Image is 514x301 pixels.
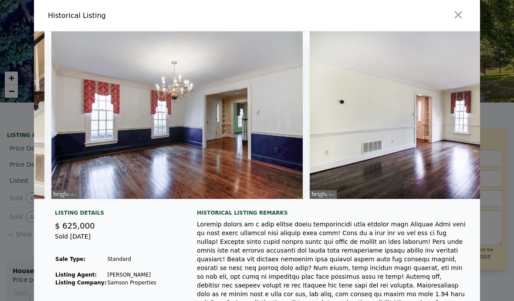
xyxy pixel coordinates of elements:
[55,272,97,278] strong: Listing Agent:
[55,232,176,248] div: Sold [DATE]
[51,31,303,199] img: Property Img
[107,255,156,263] td: Standard
[197,209,466,216] div: Historical Listing remarks
[55,209,176,220] div: Listing Details
[107,271,156,279] td: [PERSON_NAME]
[55,256,85,262] strong: Sale Type:
[107,279,156,287] td: Samson Properties
[55,280,106,286] strong: Listing Company:
[48,10,254,21] div: Historical Listing
[55,221,95,230] span: $ 625,000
